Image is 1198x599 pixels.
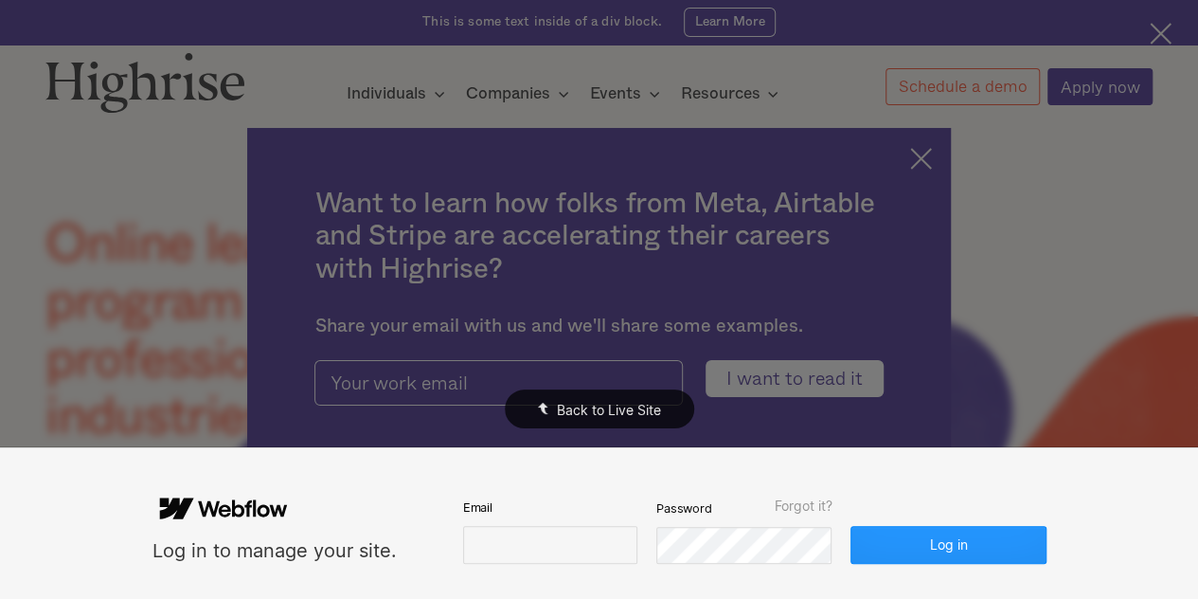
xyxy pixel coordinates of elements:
span: Email [463,499,492,517]
span: Password [656,500,712,517]
button: Log in [850,526,1046,564]
span: Forgot it? [774,499,831,514]
div: Log in to manage your site. [152,538,397,564]
span: Back to Live Site [557,402,661,418]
